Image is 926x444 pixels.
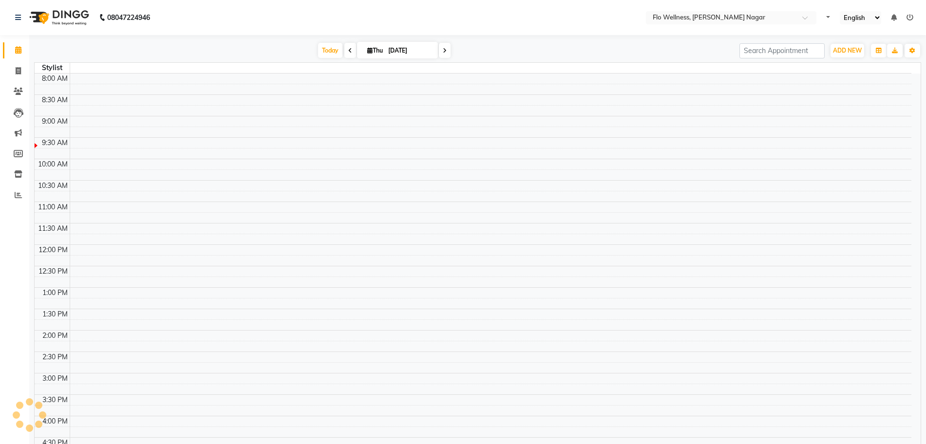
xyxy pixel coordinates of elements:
[25,4,92,31] img: logo
[107,4,150,31] b: 08047224946
[739,43,825,58] input: Search Appointment
[40,116,70,127] div: 9:00 AM
[40,373,70,384] div: 3:00 PM
[385,43,434,58] input: 2025-09-04
[37,245,70,255] div: 12:00 PM
[40,138,70,148] div: 9:30 AM
[36,159,70,169] div: 10:00 AM
[40,352,70,362] div: 2:30 PM
[365,47,385,54] span: Thu
[40,74,70,84] div: 8:00 AM
[40,416,70,426] div: 4:00 PM
[40,95,70,105] div: 8:30 AM
[35,63,70,73] div: Stylist
[833,47,862,54] span: ADD NEW
[40,395,70,405] div: 3:30 PM
[40,288,70,298] div: 1:00 PM
[37,266,70,277] div: 12:30 PM
[40,331,70,341] div: 2:00 PM
[36,181,70,191] div: 10:30 AM
[318,43,342,58] span: Today
[831,44,864,57] button: ADD NEW
[36,223,70,234] div: 11:30 AM
[36,202,70,212] div: 11:00 AM
[40,309,70,319] div: 1:30 PM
